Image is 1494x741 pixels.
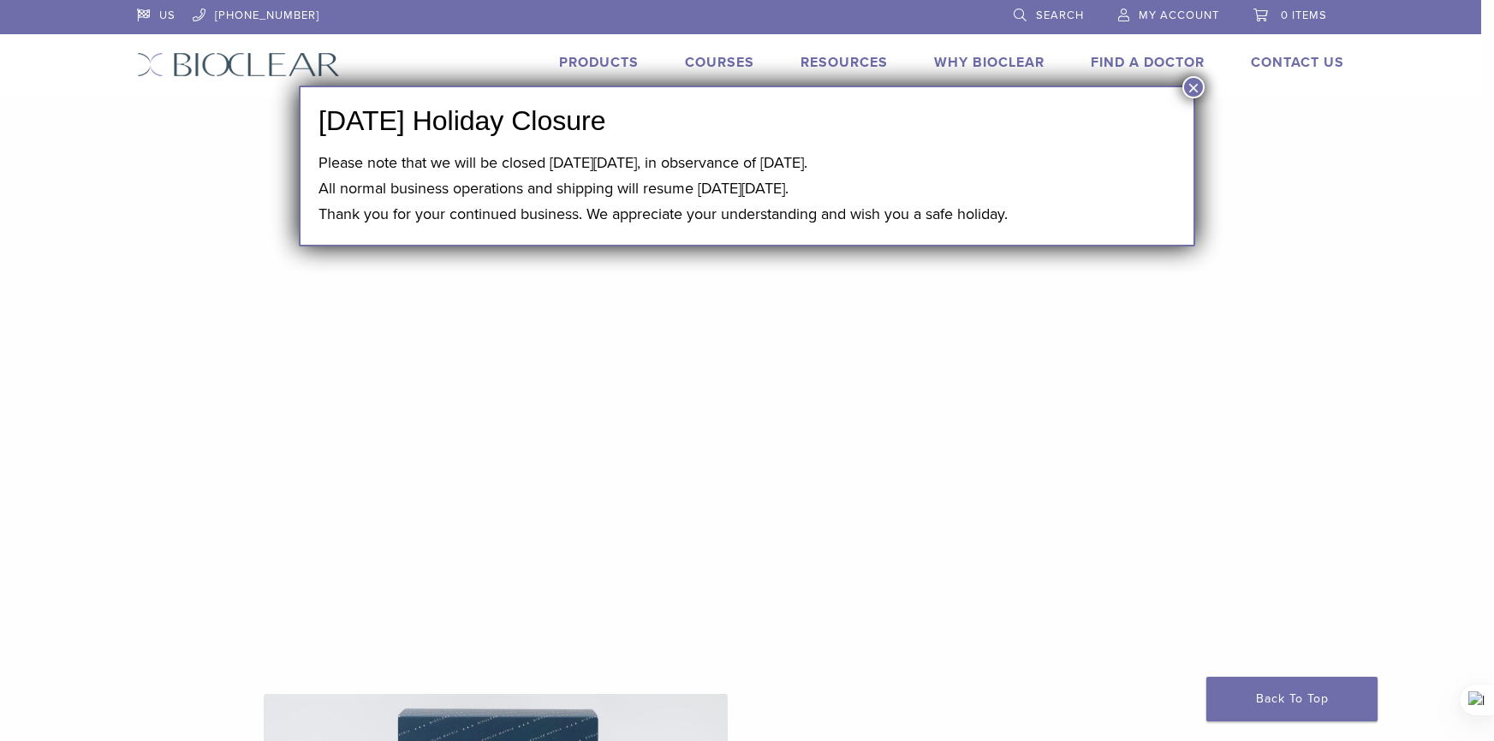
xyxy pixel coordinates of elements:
a: Back To Top [1206,677,1378,721]
a: Products [559,54,639,71]
span: My Account [1139,9,1219,22]
span: 0 items [1281,9,1327,22]
a: Find A Doctor [1091,54,1205,71]
img: Bioclear [137,52,340,77]
a: Contact Us [1251,54,1344,71]
span: Search [1036,9,1084,22]
a: Resources [801,54,888,71]
a: Why Bioclear [934,54,1045,71]
a: Courses [685,54,754,71]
